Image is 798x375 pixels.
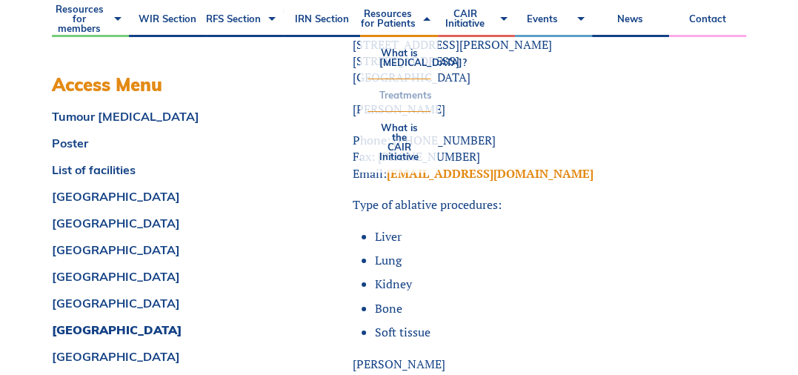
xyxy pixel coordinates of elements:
p: Phone: [PHONE_NUMBER] Fax: [PHONE_NUMBER] Email: [353,132,635,182]
a: Poster [52,137,279,149]
a: Tumour [MEDICAL_DATA] [52,110,279,122]
p: Type of ablative procedures: [353,196,635,213]
a: [EMAIL_ADDRESS][DOMAIN_NAME] [387,165,593,182]
li: Bone [375,300,635,316]
a: [GEOGRAPHIC_DATA] [52,190,279,202]
li: Lung [375,252,635,268]
a: List of facilities [52,164,279,176]
a: What is the CAIR Initiative [368,112,430,173]
li: Soft tissue [375,324,635,340]
a: [GEOGRAPHIC_DATA] [52,297,279,309]
h3: Access Menu [52,74,279,96]
a: [GEOGRAPHIC_DATA] [52,217,279,229]
a: [GEOGRAPHIC_DATA] [52,271,279,282]
a: Treatments [368,79,430,111]
a: What is [MEDICAL_DATA]? [368,37,430,79]
a: [GEOGRAPHIC_DATA] [52,351,279,362]
li: Kidney [375,276,635,292]
p: [PERSON_NAME] [353,101,635,117]
a: [GEOGRAPHIC_DATA] [52,244,279,256]
li: Liver [375,228,635,245]
p: [STREET_ADDRESS][PERSON_NAME] [STREET_ADDRESS] [GEOGRAPHIC_DATA] [353,19,635,86]
a: [GEOGRAPHIC_DATA] [52,324,279,336]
